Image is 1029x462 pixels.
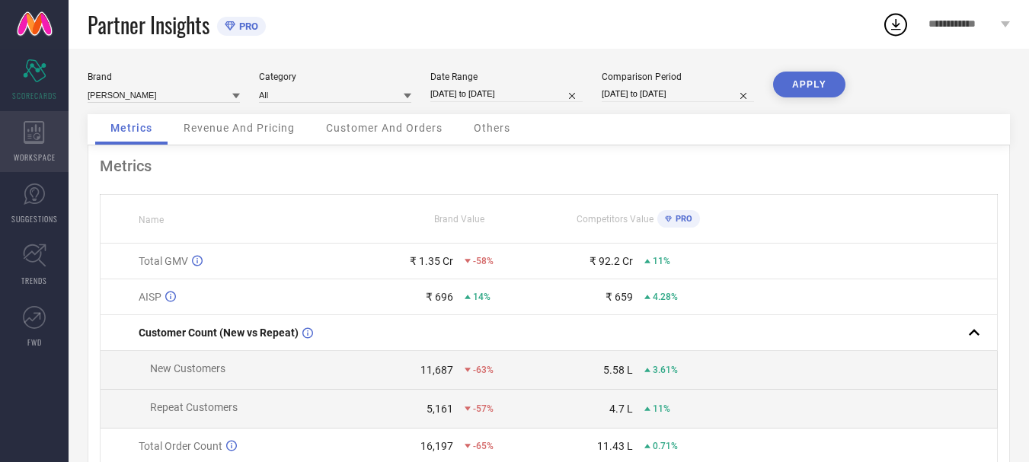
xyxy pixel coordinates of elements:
[597,440,633,452] div: 11.43 L
[672,214,692,224] span: PRO
[110,122,152,134] span: Metrics
[426,291,453,303] div: ₹ 696
[88,72,240,82] div: Brand
[12,90,57,101] span: SCORECARDS
[434,214,484,225] span: Brand Value
[609,403,633,415] div: 4.7 L
[473,256,494,266] span: -58%
[184,122,295,134] span: Revenue And Pricing
[27,336,42,348] span: FWD
[602,86,754,102] input: Select comparison period
[326,122,443,134] span: Customer And Orders
[100,157,998,175] div: Metrics
[606,291,633,303] div: ₹ 659
[139,255,188,267] span: Total GMV
[259,72,411,82] div: Category
[577,214,654,225] span: Competitors Value
[473,403,494,414] span: -57%
[882,11,909,38] div: Open download list
[139,440,222,452] span: Total Order Count
[473,441,494,451] span: -65%
[235,21,258,32] span: PRO
[139,327,299,339] span: Customer Count (New vs Repeat)
[427,403,453,415] div: 5,161
[21,275,47,286] span: TRENDS
[430,86,583,102] input: Select date range
[474,122,510,134] span: Others
[11,213,58,225] span: SUGGESTIONS
[139,291,161,303] span: AISP
[139,215,164,225] span: Name
[150,401,238,413] span: Repeat Customers
[603,364,633,376] div: 5.58 L
[410,255,453,267] div: ₹ 1.35 Cr
[430,72,583,82] div: Date Range
[653,256,670,266] span: 11%
[590,255,633,267] div: ₹ 92.2 Cr
[150,362,225,374] span: New Customers
[602,72,754,82] div: Comparison Period
[773,72,845,97] button: APPLY
[473,292,491,302] span: 14%
[653,292,678,302] span: 4.28%
[88,9,209,40] span: Partner Insights
[653,365,678,375] span: 3.61%
[653,441,678,451] span: 0.71%
[473,365,494,375] span: -63%
[653,403,670,414] span: 11%
[420,364,453,376] div: 11,687
[14,151,56,163] span: WORKSPACE
[420,440,453,452] div: 16,197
